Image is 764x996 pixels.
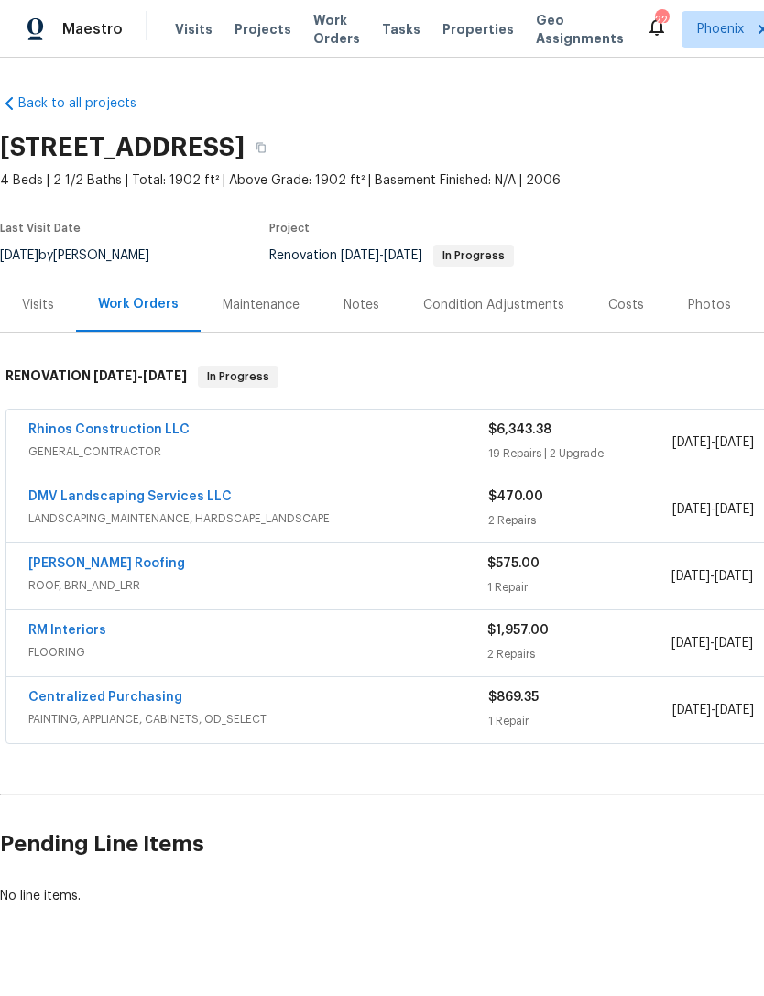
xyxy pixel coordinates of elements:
div: 22 [655,11,668,29]
span: Project [269,223,310,234]
span: - [671,634,753,652]
div: 1 Repair [487,578,671,597]
span: Visits [175,20,213,38]
span: [DATE] [671,637,710,650]
div: 19 Repairs | 2 Upgrade [488,444,672,463]
span: [DATE] [341,249,379,262]
span: FLOORING [28,643,487,662]
span: ROOF, BRN_AND_LRR [28,576,487,595]
span: [DATE] [672,503,711,516]
span: In Progress [435,250,512,261]
div: Costs [608,296,644,314]
span: Projects [235,20,291,38]
span: Work Orders [313,11,360,48]
div: Condition Adjustments [423,296,564,314]
span: [DATE] [672,436,711,449]
span: $6,343.38 [488,423,551,436]
span: In Progress [200,367,277,386]
span: - [671,567,753,586]
div: Notes [344,296,379,314]
div: 2 Repairs [488,511,672,530]
span: - [341,249,422,262]
span: - [672,701,754,719]
div: Photos [688,296,731,314]
span: [DATE] [143,369,187,382]
a: Rhinos Construction LLC [28,423,190,436]
button: Copy Address [245,131,278,164]
span: $1,957.00 [487,624,549,637]
span: Geo Assignments [536,11,624,48]
a: Centralized Purchasing [28,691,182,704]
span: [DATE] [715,503,754,516]
span: $575.00 [487,557,540,570]
h6: RENOVATION [5,366,187,388]
span: [DATE] [715,570,753,583]
div: 2 Repairs [487,645,671,663]
span: Renovation [269,249,514,262]
span: GENERAL_CONTRACTOR [28,443,488,461]
span: $470.00 [488,490,543,503]
span: Maestro [62,20,123,38]
span: $869.35 [488,691,539,704]
span: Phoenix [697,20,744,38]
span: [DATE] [715,637,753,650]
span: [DATE] [93,369,137,382]
span: - [672,500,754,519]
span: - [93,369,187,382]
div: Work Orders [98,295,179,313]
span: - [672,433,754,452]
a: [PERSON_NAME] Roofing [28,557,185,570]
span: Properties [442,20,514,38]
a: RM Interiors [28,624,106,637]
span: [DATE] [384,249,422,262]
span: PAINTING, APPLIANCE, CABINETS, OD_SELECT [28,710,488,728]
div: Visits [22,296,54,314]
span: Tasks [382,23,420,36]
span: [DATE] [671,570,710,583]
span: [DATE] [715,436,754,449]
div: 1 Repair [488,712,672,730]
a: DMV Landscaping Services LLC [28,490,232,503]
span: [DATE] [715,704,754,717]
div: Maintenance [223,296,300,314]
span: [DATE] [672,704,711,717]
span: LANDSCAPING_MAINTENANCE, HARDSCAPE_LANDSCAPE [28,509,488,528]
